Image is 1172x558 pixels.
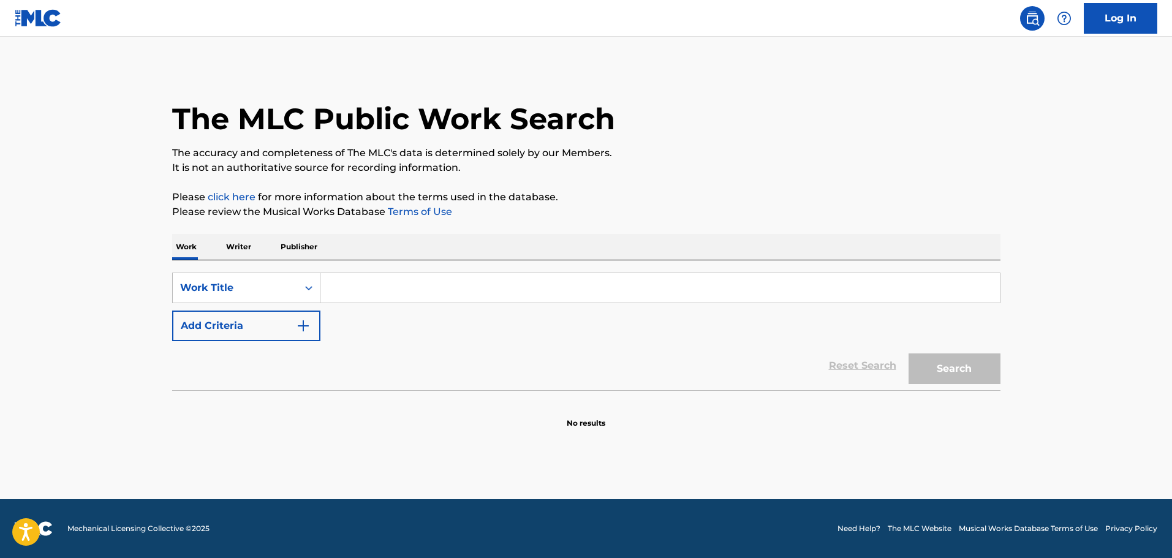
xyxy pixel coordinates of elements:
[1111,499,1172,558] iframe: Chat Widget
[1057,11,1072,26] img: help
[208,191,255,203] a: click here
[172,146,1000,160] p: The accuracy and completeness of The MLC's data is determined solely by our Members.
[15,9,62,27] img: MLC Logo
[172,190,1000,205] p: Please for more information about the terms used in the database.
[1052,6,1076,31] div: Help
[959,523,1098,534] a: Musical Works Database Terms of Use
[1105,523,1157,534] a: Privacy Policy
[277,234,321,260] p: Publisher
[296,319,311,333] img: 9d2ae6d4665cec9f34b9.svg
[837,523,880,534] a: Need Help?
[1025,11,1040,26] img: search
[567,403,605,429] p: No results
[1020,6,1045,31] a: Public Search
[1084,3,1157,34] a: Log In
[172,160,1000,175] p: It is not an authoritative source for recording information.
[67,523,210,534] span: Mechanical Licensing Collective © 2025
[222,234,255,260] p: Writer
[180,281,290,295] div: Work Title
[172,205,1000,219] p: Please review the Musical Works Database
[172,273,1000,390] form: Search Form
[172,100,615,137] h1: The MLC Public Work Search
[385,206,452,217] a: Terms of Use
[15,521,53,536] img: logo
[888,523,951,534] a: The MLC Website
[172,311,320,341] button: Add Criteria
[172,234,200,260] p: Work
